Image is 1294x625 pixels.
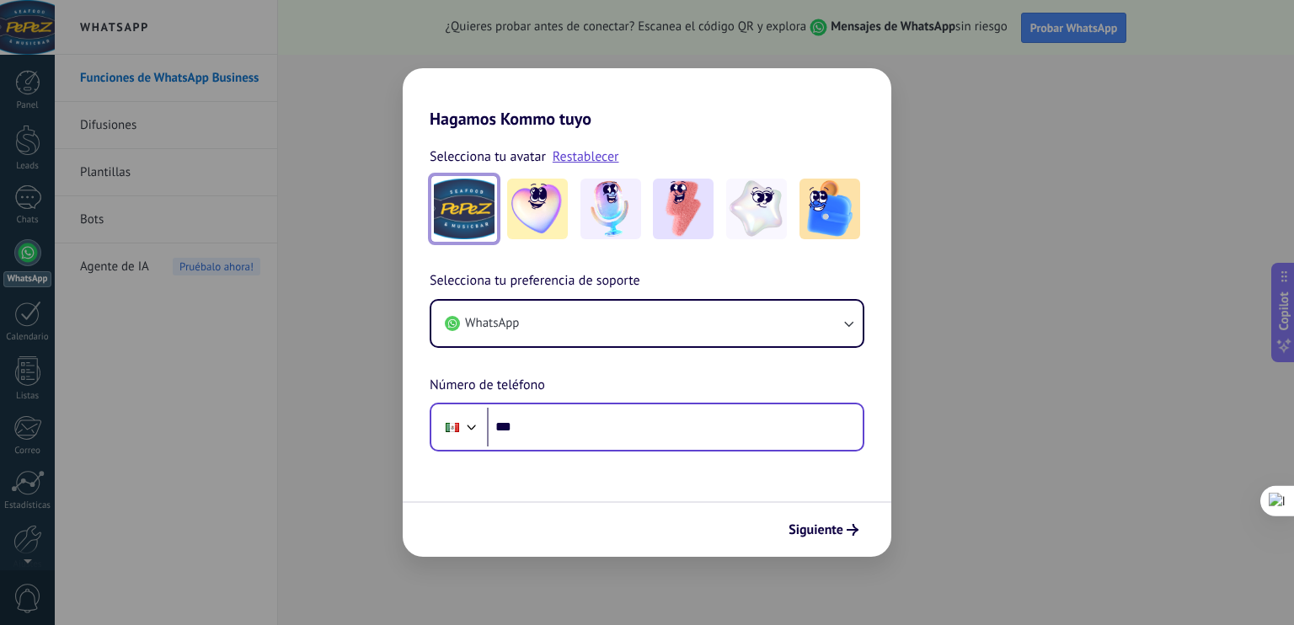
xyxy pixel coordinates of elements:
[430,375,545,397] span: Número de teléfono
[431,301,863,346] button: WhatsApp
[403,68,891,129] h2: Hagamos Kommo tuyo
[799,179,860,239] img: -5.jpeg
[436,409,468,445] div: Mexico: + 52
[507,179,568,239] img: -1.jpeg
[580,179,641,239] img: -2.jpeg
[653,179,714,239] img: -3.jpeg
[430,270,640,292] span: Selecciona tu preferencia de soporte
[726,179,787,239] img: -4.jpeg
[430,146,546,168] span: Selecciona tu avatar
[553,148,619,165] a: Restablecer
[465,315,519,332] span: WhatsApp
[789,524,843,536] span: Siguiente
[781,515,866,544] button: Siguiente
